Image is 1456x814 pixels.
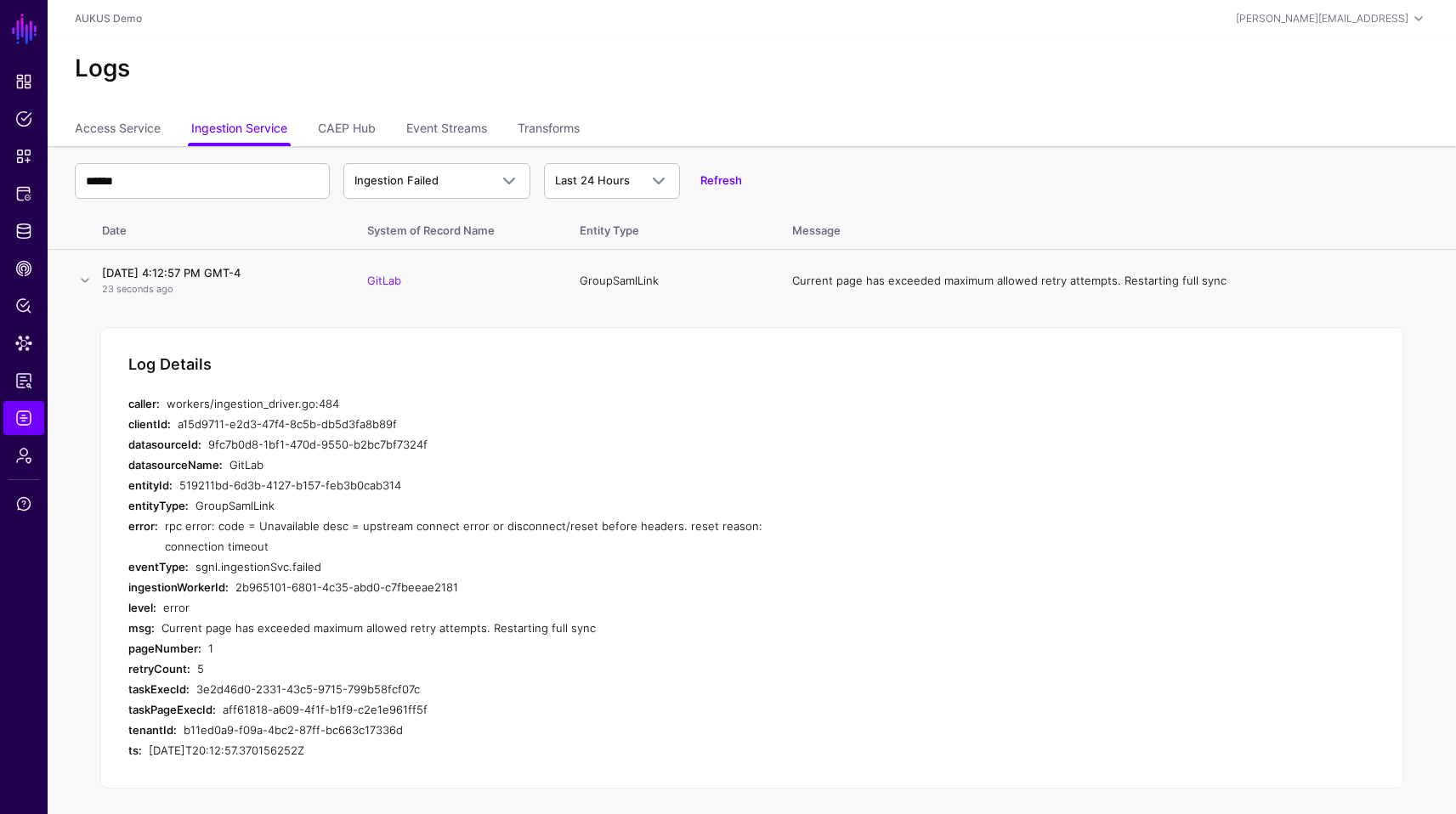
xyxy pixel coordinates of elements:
a: Protected Systems [3,177,44,211]
div: 519211bd-6d3b-4127-b157-feb3b0cab314 [179,475,808,495]
th: Entity Type [563,206,775,250]
div: 2b965101-6801-4c35-abd0-c7fbeeae2181 [235,577,808,597]
strong: taskExecId: [128,682,190,696]
span: Logs [15,410,32,427]
strong: clientId: [128,417,171,431]
div: [PERSON_NAME][EMAIL_ADDRESS] [1236,11,1408,26]
div: Current page has exceeded maximum allowed retry attempts. Restarting full sync [161,618,808,638]
h5: Log Details [128,355,212,374]
h4: [DATE] 4:12:57 PM GMT-4 [102,265,333,280]
span: Policies [15,110,32,127]
div: 3e2d46d0-2331-43c5-9715-799b58fcf07c [196,679,808,699]
span: Support [15,495,32,512]
div: sgnl.ingestionSvc.failed [195,557,808,577]
div: rpc error: code = Unavailable desc = upstream connect error or disconnect/reset before headers. r... [165,516,808,557]
a: Data Lens [3,326,44,360]
a: Snippets [3,139,44,173]
a: Event Streams [406,114,487,146]
span: Protected Systems [15,185,32,202]
span: Snippets [15,148,32,165]
strong: entityType: [128,499,189,512]
div: 9fc7b0d8-1bf1-470d-9550-b2bc7bf7324f [208,434,808,455]
div: workers/ingestion_driver.go:484 [167,393,808,414]
span: Data Lens [15,335,32,352]
div: error [163,597,808,618]
a: Policies [3,102,44,136]
a: Dashboard [3,65,44,99]
a: SGNL [10,10,39,48]
td: Current page has exceeded maximum allowed retry attempts. Restarting full sync [775,250,1456,312]
span: CAEP Hub [15,260,32,277]
strong: pageNumber: [128,642,201,655]
div: aff61818-a609-4f1f-b1f9-c2e1e961ff5f [223,699,808,720]
strong: tenantId: [128,723,177,737]
span: Reports [15,372,32,389]
a: Access Service [75,114,161,146]
strong: eventType: [128,560,189,574]
div: [DATE]T20:12:57.370156252Z [149,740,808,760]
span: Admin [15,447,32,464]
h2: Logs [75,54,1429,83]
a: CAEP Hub [318,114,376,146]
a: GitLab [367,274,401,287]
strong: caller: [128,397,160,410]
strong: datasourceName: [128,458,223,472]
strong: taskPageExecId: [128,703,216,716]
a: Reports [3,364,44,398]
a: AUKUS Demo [75,12,142,25]
th: Date [95,206,350,250]
strong: ts: [128,743,142,757]
a: Refresh [700,173,742,187]
strong: level: [128,601,156,614]
th: Message [775,206,1456,250]
a: Ingestion Service [191,114,287,146]
strong: msg: [128,621,155,635]
a: CAEP Hub [3,252,44,285]
a: Policy Lens [3,289,44,323]
p: 23 seconds ago [102,282,333,297]
a: Logs [3,401,44,435]
strong: datasourceId: [128,438,201,451]
div: 1 [208,638,808,659]
div: b11ed0a9-f09a-4bc2-87ff-bc663c17336d [184,720,808,740]
a: Identity Data Fabric [3,214,44,248]
div: a15d9711-e2d3-47f4-8c5b-db5d3fa8b89f [178,414,808,434]
span: Policy Lens [15,297,32,314]
span: Last 24 Hours [555,173,630,187]
span: Identity Data Fabric [15,223,32,240]
th: System of Record Name [350,206,563,250]
a: Admin [3,438,44,472]
strong: ingestionWorkerId: [128,580,229,594]
div: GitLab [229,455,808,475]
strong: entityId: [128,478,173,492]
span: Ingestion Failed [354,173,439,187]
div: GroupSamlLink [195,495,808,516]
strong: retryCount: [128,662,190,676]
a: Transforms [518,114,580,146]
span: Dashboard [15,73,32,90]
td: GroupSamlLink [563,250,775,312]
div: 5 [197,659,808,679]
strong: error: [128,519,158,533]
